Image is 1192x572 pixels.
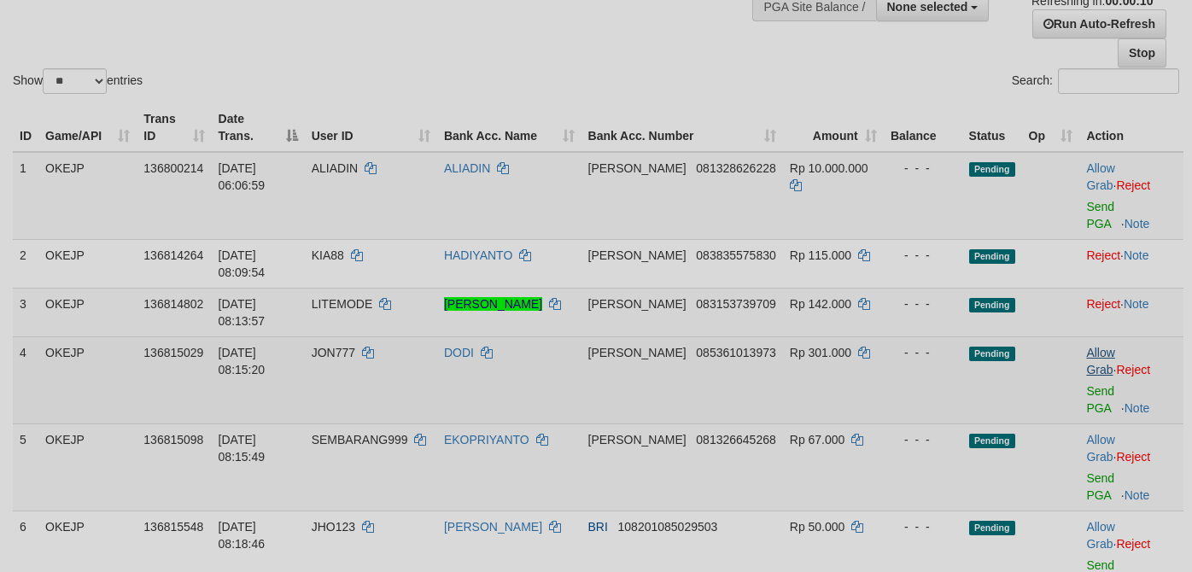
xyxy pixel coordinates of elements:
[1118,38,1166,67] a: Stop
[588,248,687,262] span: [PERSON_NAME]
[219,433,266,464] span: [DATE] 08:15:49
[962,103,1022,152] th: Status
[790,520,845,534] span: Rp 50.000
[1125,401,1150,415] a: Note
[1086,520,1114,551] a: Allow Grab
[219,297,266,328] span: [DATE] 08:13:57
[1086,161,1116,192] span: ·
[696,346,775,359] span: Copy 085361013973 to clipboard
[1124,248,1149,262] a: Note
[13,103,38,152] th: ID
[1086,520,1116,551] span: ·
[618,520,718,534] span: Copy 108201085029503 to clipboard
[1079,288,1183,336] td: ·
[969,434,1015,448] span: Pending
[588,297,687,311] span: [PERSON_NAME]
[1079,239,1183,288] td: ·
[581,103,783,152] th: Bank Acc. Number: activate to sort column ascending
[312,520,355,534] span: JHO123
[1086,471,1114,502] a: Send PGA
[13,336,38,423] td: 4
[444,433,529,447] a: EKOPRIYANTO
[969,162,1015,177] span: Pending
[13,288,38,336] td: 3
[891,431,955,448] div: - - -
[212,103,305,152] th: Date Trans.: activate to sort column descending
[437,103,581,152] th: Bank Acc. Name: activate to sort column ascending
[13,152,38,240] td: 1
[1079,423,1183,511] td: ·
[1086,248,1120,262] a: Reject
[143,433,203,447] span: 136815098
[696,433,775,447] span: Copy 081326645268 to clipboard
[588,433,687,447] span: [PERSON_NAME]
[38,103,137,152] th: Game/API: activate to sort column ascending
[38,423,137,511] td: OKEJP
[696,161,775,175] span: Copy 081328626228 to clipboard
[1086,433,1116,464] span: ·
[884,103,962,152] th: Balance
[783,103,884,152] th: Amount: activate to sort column ascending
[312,433,408,447] span: SEMBARANG999
[790,346,851,359] span: Rp 301.000
[1086,384,1114,415] a: Send PGA
[790,297,851,311] span: Rp 142.000
[1086,297,1120,311] a: Reject
[143,248,203,262] span: 136814264
[891,518,955,535] div: - - -
[969,347,1015,361] span: Pending
[1032,9,1166,38] a: Run Auto-Refresh
[969,521,1015,535] span: Pending
[312,161,358,175] span: ALIADIN
[1125,488,1150,502] a: Note
[1079,336,1183,423] td: ·
[1022,103,1080,152] th: Op: activate to sort column ascending
[137,103,211,152] th: Trans ID: activate to sort column ascending
[1086,346,1114,376] a: Allow Grab
[444,346,474,359] a: DODI
[219,161,266,192] span: [DATE] 06:06:59
[13,423,38,511] td: 5
[1086,200,1114,231] a: Send PGA
[891,344,955,361] div: - - -
[143,520,203,534] span: 136815548
[1086,346,1116,376] span: ·
[219,248,266,279] span: [DATE] 08:09:54
[891,295,955,312] div: - - -
[1086,433,1114,464] a: Allow Grab
[38,288,137,336] td: OKEJP
[444,297,542,311] a: [PERSON_NAME]
[38,239,137,288] td: OKEJP
[13,239,38,288] td: 2
[1079,103,1183,152] th: Action
[1058,68,1179,94] input: Search:
[143,346,203,359] span: 136815029
[969,298,1015,312] span: Pending
[1116,363,1150,376] a: Reject
[588,161,687,175] span: [PERSON_NAME]
[588,346,687,359] span: [PERSON_NAME]
[969,249,1015,264] span: Pending
[891,160,955,177] div: - - -
[38,336,137,423] td: OKEJP
[1116,178,1150,192] a: Reject
[1116,450,1150,464] a: Reject
[891,247,955,264] div: - - -
[790,433,845,447] span: Rp 67.000
[312,297,373,311] span: LITEMODE
[312,248,344,262] span: KIA88
[444,161,490,175] a: ALIADIN
[219,346,266,376] span: [DATE] 08:15:20
[696,297,775,311] span: Copy 083153739709 to clipboard
[312,346,355,359] span: JON777
[13,68,143,94] label: Show entries
[219,520,266,551] span: [DATE] 08:18:46
[696,248,775,262] span: Copy 083835575830 to clipboard
[38,152,137,240] td: OKEJP
[1125,217,1150,231] a: Note
[143,161,203,175] span: 136800214
[143,297,203,311] span: 136814802
[43,68,107,94] select: Showentries
[444,520,542,534] a: [PERSON_NAME]
[305,103,437,152] th: User ID: activate to sort column ascending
